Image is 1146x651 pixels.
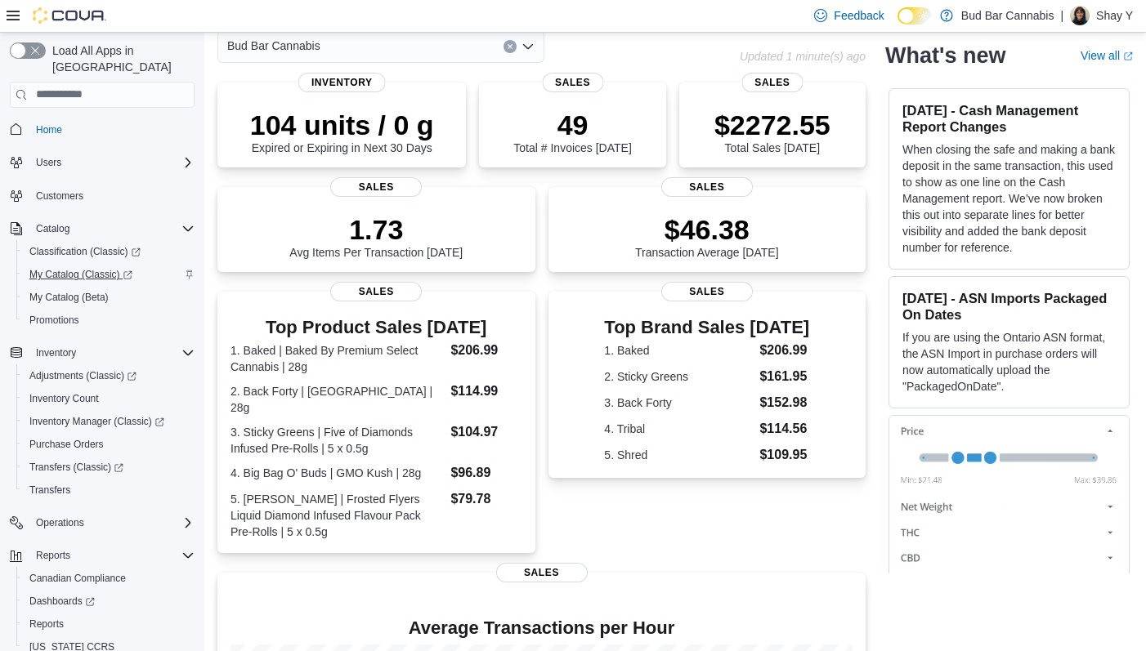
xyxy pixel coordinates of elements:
[29,153,195,172] span: Users
[46,42,195,75] span: Load All Apps in [GEOGRAPHIC_DATA]
[36,190,83,203] span: Customers
[902,290,1116,323] h3: [DATE] - ASN Imports Packaged On Dates
[661,177,753,197] span: Sales
[231,618,853,638] h4: Average Transactions per Hour
[23,389,105,408] a: Inventory Count
[3,511,201,534] button: Operations
[513,109,631,154] div: Total # Invoices [DATE]
[29,219,76,239] button: Catalog
[3,184,201,207] button: Customers
[1060,6,1063,25] p: |
[29,546,77,565] button: Reports
[298,73,386,92] span: Inventory
[23,480,77,500] a: Transfers
[36,156,61,169] span: Users
[898,7,932,25] input: Dark Mode
[29,153,68,172] button: Users
[1096,6,1133,25] p: Shay Y
[23,412,171,431] a: Inventory Manager (Classic)
[23,457,130,477] a: Transfers (Classic)
[3,118,201,141] button: Home
[902,102,1116,135] h3: [DATE] - Cash Management Report Changes
[23,614,195,634] span: Reports
[759,419,809,439] dd: $114.56
[23,435,195,454] span: Purchase Orders
[29,185,195,206] span: Customers
[834,7,884,24] span: Feedback
[16,567,201,590] button: Canadian Compliance
[250,109,434,154] div: Expired or Expiring in Next 30 Days
[330,282,422,301] span: Sales
[741,73,803,92] span: Sales
[450,422,522,442] dd: $104.97
[33,7,106,24] img: Cova
[23,265,139,284] a: My Catalog (Classic)
[36,346,76,359] span: Inventory
[36,516,84,529] span: Operations
[23,480,195,500] span: Transfers
[23,591,101,611] a: Dashboards
[16,410,201,433] a: Inventory Manager (Classic)
[450,489,522,509] dd: $79.78
[522,40,535,53] button: Open list of options
[29,392,99,405] span: Inventory Count
[604,342,753,359] dt: 1. Baked
[23,242,195,261] span: Classification (Classic)
[231,491,444,540] dt: 5. [PERSON_NAME] | Frosted Flyers Liquid Diamond Infused Flavour Pack Pre-Rolls | 5 x 0.5g
[3,151,201,174] button: Users
[29,513,195,533] span: Operations
[23,569,195,588] span: Canadian Compliance
[29,618,64,631] span: Reports
[29,572,126,585] span: Canadian Compliance
[23,412,195,431] span: Inventory Manager (Classic)
[36,549,70,562] span: Reports
[250,109,434,141] p: 104 units / 0 g
[450,341,522,360] dd: $206.99
[714,109,830,141] p: $2272.55
[231,383,444,416] dt: 2. Back Forty | [GEOGRAPHIC_DATA] | 28g
[504,40,517,53] button: Clear input
[289,213,463,246] p: 1.73
[29,484,70,497] span: Transfers
[29,546,195,565] span: Reports
[29,343,83,363] button: Inventory
[604,395,753,411] dt: 3. Back Forty
[740,50,866,63] p: Updated 1 minute(s) ago
[496,563,588,582] span: Sales
[661,282,753,301] span: Sales
[29,245,141,258] span: Classification (Classic)
[29,314,79,327] span: Promotions
[16,309,201,332] button: Promotions
[23,457,195,477] span: Transfers (Classic)
[29,119,195,140] span: Home
[16,456,201,479] a: Transfers (Classic)
[450,463,522,483] dd: $96.89
[16,286,201,309] button: My Catalog (Beta)
[36,222,69,235] span: Catalog
[604,447,753,463] dt: 5. Shred
[29,186,90,206] a: Customers
[635,213,779,246] p: $46.38
[16,364,201,387] a: Adjustments (Classic)
[16,433,201,456] button: Purchase Orders
[759,393,809,412] dd: $152.98
[23,614,70,634] a: Reports
[23,310,195,330] span: Promotions
[961,6,1054,25] p: Bud Bar Cannabis
[885,42,1005,69] h2: What's new
[542,73,603,92] span: Sales
[231,342,444,375] dt: 1. Baked | Baked By Premium Select Cannabis | 28g
[23,389,195,408] span: Inventory Count
[227,36,320,56] span: Bud Bar Cannabis
[16,240,201,263] a: Classification (Classic)
[289,213,463,259] div: Avg Items Per Transaction [DATE]
[231,465,444,481] dt: 4. Big Bag O' Buds | GMO Kush | 28g
[3,341,201,364] button: Inventory
[29,219,195,239] span: Catalog
[759,367,809,386] dd: $161.95
[450,381,522,401] dd: $114.99
[16,387,201,410] button: Inventory Count
[29,438,104,451] span: Purchase Orders
[29,513,91,533] button: Operations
